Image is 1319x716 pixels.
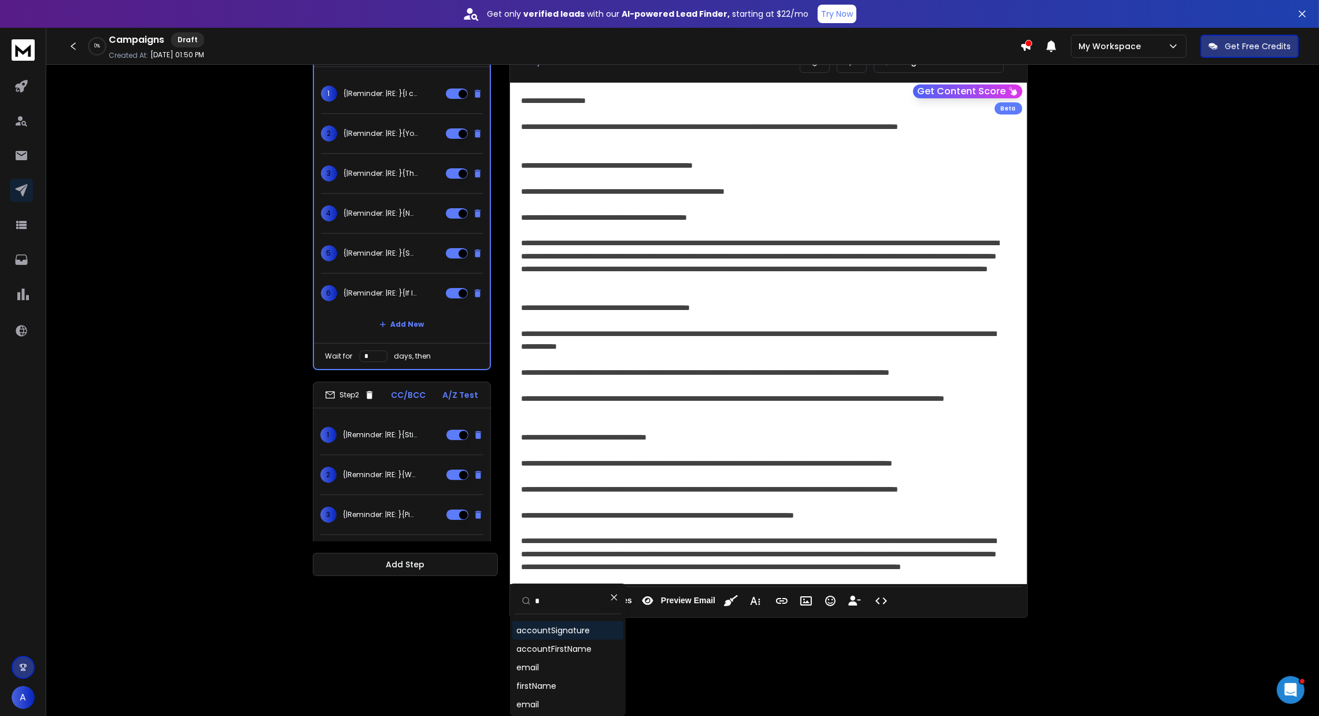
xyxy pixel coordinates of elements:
[326,352,353,361] p: Wait for
[313,382,491,671] li: Step2CC/BCCA/Z Test1{|Reminder: |RE: }{Still curious?|Haven’t replied yet…|This part is wild|Forg...
[818,5,856,23] button: Try Now
[913,84,1022,98] button: Get Content Score
[94,43,100,50] p: 0 %
[320,427,337,443] span: 1
[870,589,892,612] button: Code View
[321,165,337,182] span: 3
[321,126,337,142] span: 2
[344,209,418,218] p: {|Reminder: |RE: }{Not a sales pitch|Not a guru trick|No fluff — just facts}
[344,89,418,98] p: {|Reminder: |RE: }{I call BS|How's it {real|possible} }
[325,390,375,400] div: Step 2
[487,8,808,20] p: Get only with our starting at $22/mo
[343,430,418,440] p: {|Reminder: |RE: }{Still curious?|Haven’t replied yet…|This part is wild|Forgot to reply?}
[370,313,434,336] button: Add New
[517,625,590,636] div: accountSignature
[720,589,742,612] button: Clean HTML
[517,680,557,692] div: firstName
[1225,40,1291,52] p: Get Free Credits
[1200,35,1299,58] button: Get Free Credits
[622,8,730,20] strong: AI-powered Lead Finder,
[744,589,766,612] button: More Text
[320,507,337,523] span: 3
[344,249,418,258] p: {|Reminder: |RE: }{Saw your profile|You popped up|Quick question|You still in the {game|biz}?}
[12,686,35,709] button: A
[844,589,866,612] button: Insert Unsubscribe Link
[795,589,817,612] button: Insert Image (Ctrl+P)
[171,32,204,47] div: Draft
[637,589,718,612] button: Preview Email
[321,205,337,222] span: 4
[313,553,498,576] button: Add Step
[12,39,35,61] img: logo
[109,33,164,47] h1: Campaigns
[995,102,1022,115] div: Beta
[150,50,204,60] p: [DATE] 01:50 PM
[517,699,540,710] div: email
[771,589,793,612] button: Insert Link (Ctrl+K)
[391,389,426,401] p: CC/BCC
[343,470,418,479] p: {|Reminder: |RE: }{What if you just replied?|This takes 5 seconds|Let’s make this easy}
[321,285,337,301] span: 6
[321,86,337,102] span: 1
[394,352,431,361] p: days, then
[320,467,337,483] span: 2
[517,662,540,673] div: email
[313,40,491,370] li: Step1CC/BCCA/Z Test1{|Reminder: |RE: }{I call BS|How's it {real|possible} }2{|Reminder: |RE: }{Yo...
[344,289,418,298] p: {|Reminder: |RE: }{If I offered {U|you} $500/day no strings attached would you take it?|If I coul...
[1078,40,1146,52] p: My Workspace
[109,51,148,60] p: Created At:
[659,596,718,606] span: Preview Email
[344,129,418,138] p: {|Reminder: |RE: }{You still working hard?|Time to stop hustling?|Working harder than AI?}
[523,8,585,20] strong: verified leads
[344,169,418,178] p: {|Reminder: |RE: }{The truth about AI|AI isn’t coming — it’s HERE|You’re already behind (unless...)}
[321,245,337,261] span: 5
[443,389,479,401] p: A/Z Test
[517,643,592,655] div: accountFirstName
[819,589,841,612] button: Emoticons
[1277,676,1305,704] iframe: Intercom live chat
[343,510,418,519] p: {|Reminder: |RE: }{Pick a word|Your shortcut to AI|Reply with just one word|One Word}
[821,8,853,20] p: Try Now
